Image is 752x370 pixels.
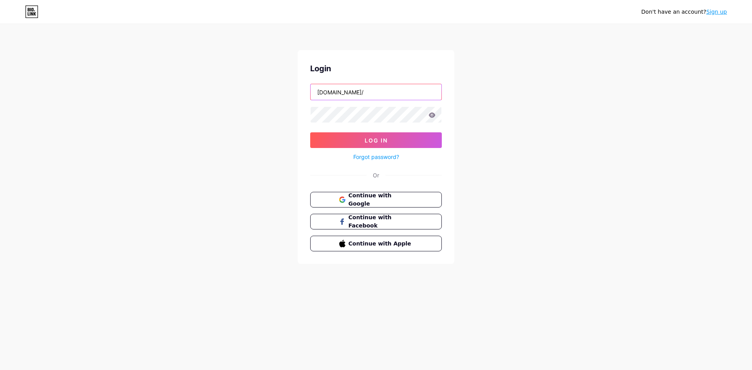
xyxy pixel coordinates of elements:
span: Continue with Facebook [349,213,413,230]
input: Username [311,84,441,100]
span: Continue with Apple [349,240,413,248]
button: Continue with Google [310,192,442,208]
a: Forgot password? [353,153,399,161]
button: Log In [310,132,442,148]
a: Sign up [706,9,727,15]
span: Continue with Google [349,191,413,208]
div: Don't have an account? [641,8,727,16]
span: Log In [365,137,388,144]
button: Continue with Apple [310,236,442,251]
div: Or [373,171,379,179]
button: Continue with Facebook [310,214,442,229]
div: Login [310,63,442,74]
